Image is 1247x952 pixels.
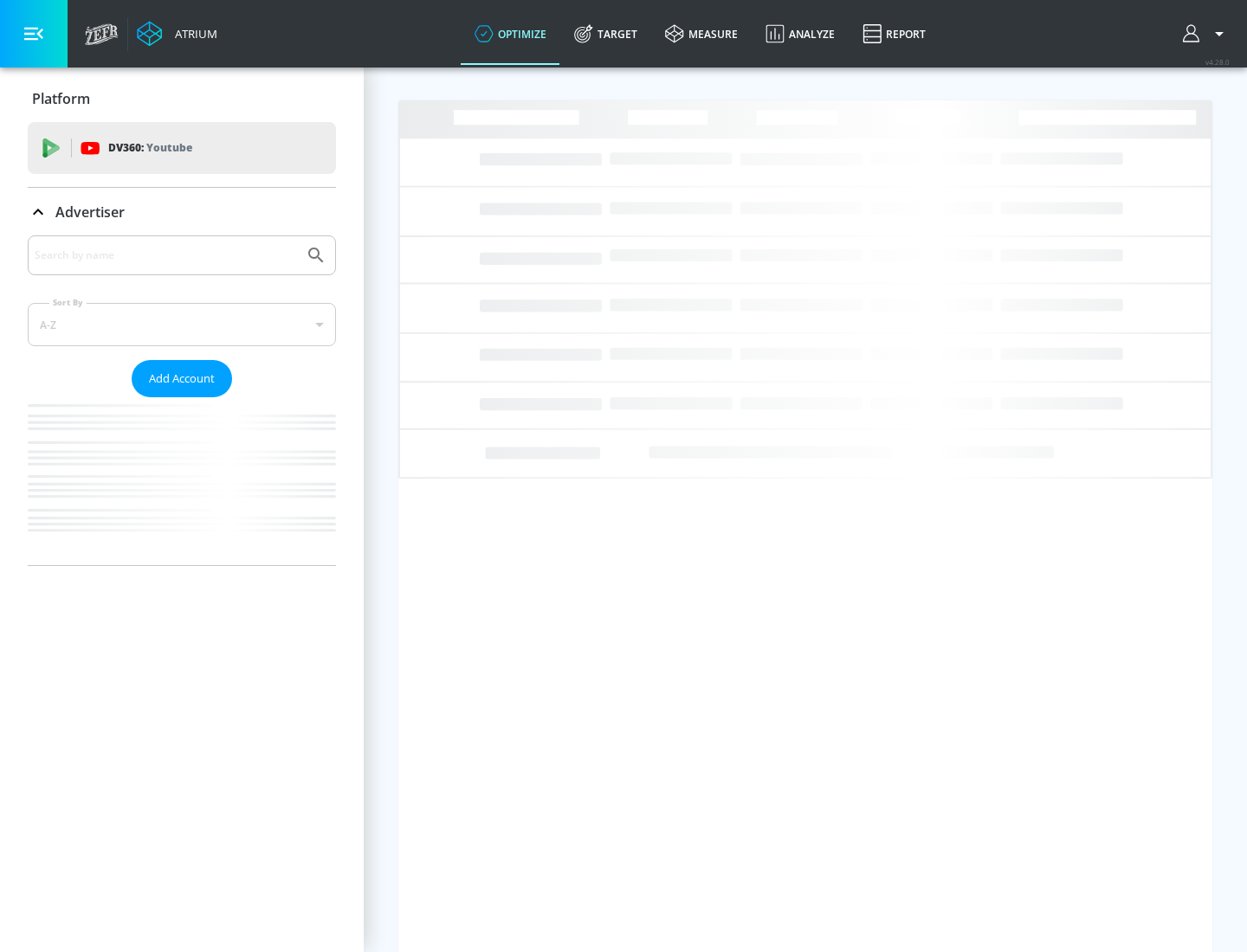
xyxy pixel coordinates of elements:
div: DV360: Youtube [28,122,336,174]
div: Platform [28,74,336,123]
label: Sort By [49,297,87,308]
button: Add Account [132,360,232,397]
a: Analyze [752,3,849,65]
a: Atrium [137,21,217,47]
nav: list of Advertiser [28,397,336,565]
p: Youtube [146,138,192,157]
span: Add Account [149,369,215,389]
a: Target [560,3,651,65]
p: Platform [32,89,90,108]
div: Atrium [168,26,217,42]
p: Advertiser [55,203,125,222]
div: Advertiser [28,188,336,236]
span: v 4.28.0 [1205,57,1230,67]
input: Search by name [35,244,297,267]
div: A-Z [28,303,336,346]
a: Report [849,3,940,65]
div: Advertiser [28,235,336,565]
a: measure [651,3,752,65]
a: optimize [461,3,560,65]
p: DV360: [108,138,192,158]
